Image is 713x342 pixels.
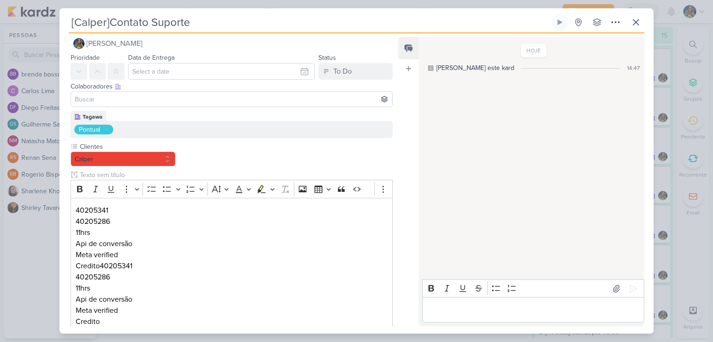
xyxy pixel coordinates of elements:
div: Tagawa [83,113,103,121]
img: Isabella Gutierres [73,38,84,49]
p: Meta verified [76,249,388,260]
p: 11hrs [76,283,388,294]
div: Editor editing area: main [422,297,644,323]
input: Select a date [128,63,315,80]
button: Calper [71,152,175,166]
button: To Do [318,63,393,80]
p: 40205341 [76,205,388,216]
p: 11hrs [76,227,388,238]
input: Texto sem título [78,170,393,180]
div: Pontual [79,125,100,134]
p: Api de conversão [76,238,388,249]
div: 14:47 [627,64,640,72]
label: Prioridade [71,54,100,62]
div: Colaboradores [71,82,393,91]
p: 40205286 [76,216,388,227]
div: Editor toolbar [71,180,393,198]
p: Api de conversão [76,294,388,305]
label: Status [318,54,336,62]
button: [PERSON_NAME] [71,35,393,52]
input: Kard Sem Título [69,14,550,31]
div: Editor toolbar [422,279,644,298]
p: Meta verified [76,305,388,316]
p: Credito [76,316,388,327]
div: Ligar relógio [556,19,564,26]
div: To Do [333,66,352,77]
label: Data de Entrega [128,54,175,62]
p: 40205286 [76,272,388,283]
div: [PERSON_NAME] este kard [436,63,514,73]
label: Clientes [79,142,175,152]
input: Buscar [73,94,390,105]
span: [PERSON_NAME] [86,38,143,49]
div: Editor editing area: main [71,198,393,335]
p: Credito40205341 [76,260,388,272]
